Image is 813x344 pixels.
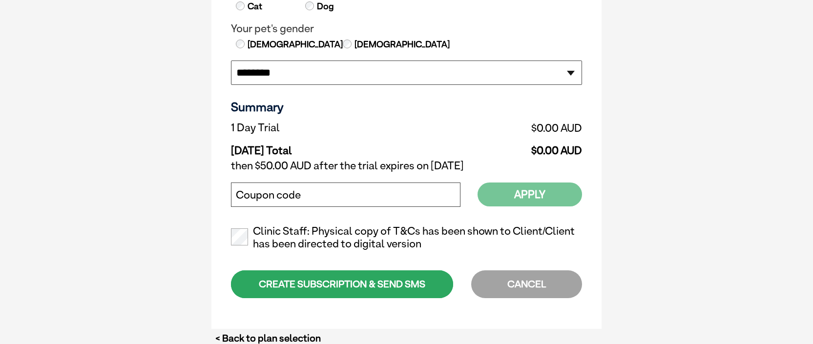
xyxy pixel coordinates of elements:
td: then $50.00 AUD after the trial expires on [DATE] [231,157,582,175]
label: Coupon code [236,189,301,202]
label: Clinic Staff: Physical copy of T&Cs has been shown to Client/Client has been directed to digital ... [231,225,582,250]
div: CANCEL [471,270,582,298]
div: CREATE SUBSCRIPTION & SEND SMS [231,270,453,298]
button: Apply [478,182,582,206]
td: $0.00 AUD [422,137,582,157]
input: Clinic Staff: Physical copy of T&Cs has been shown to Client/Client has been directed to digital ... [231,228,248,245]
td: 1 Day Trial [231,119,422,137]
td: $0.00 AUD [422,119,582,137]
h3: Summary [231,100,582,114]
td: [DATE] Total [231,137,422,157]
legend: Your pet's gender [231,22,582,35]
